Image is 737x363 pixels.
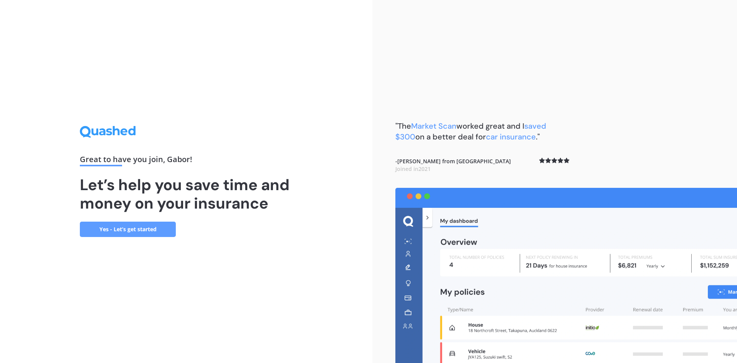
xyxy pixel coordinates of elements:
b: - [PERSON_NAME] from [GEOGRAPHIC_DATA] [395,157,511,172]
a: Yes - Let’s get started [80,222,176,237]
b: "The worked great and I on a better deal for ." [395,121,546,142]
div: Great to have you join , Gabor ! [80,156,292,166]
span: car insurance [486,132,536,142]
span: Joined in 2021 [395,165,431,172]
h1: Let’s help you save time and money on your insurance [80,176,292,212]
img: dashboard.webp [395,188,737,363]
span: Market Scan [411,121,456,131]
span: saved $300 [395,121,546,142]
